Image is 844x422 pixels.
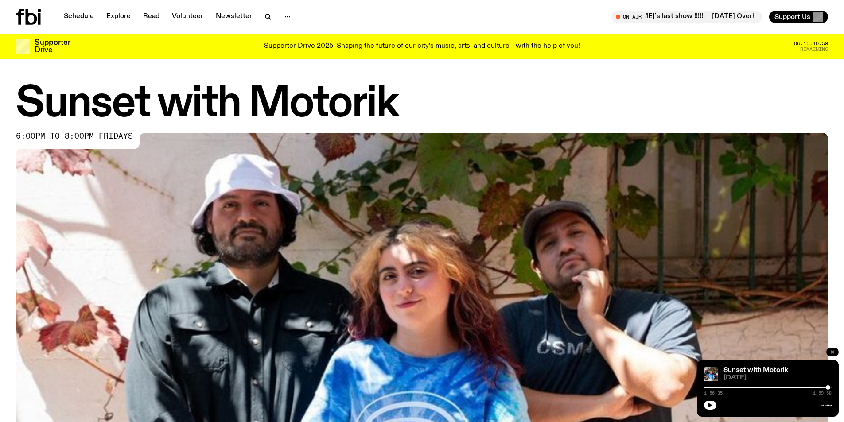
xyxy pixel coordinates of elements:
h1: Sunset with Motorik [16,84,828,124]
span: 6:00pm to 8:00pm fridays [16,133,133,140]
button: Support Us [769,11,828,23]
span: Support Us [774,13,810,21]
span: 06:15:40:59 [794,41,828,46]
a: Newsletter [210,11,257,23]
h3: Supporter Drive [35,39,70,54]
a: Explore [101,11,136,23]
a: Volunteer [167,11,209,23]
span: 1:56:35 [704,391,723,395]
img: Andrew, Reenie, and Pat stand in a row, smiling at the camera, in dappled light with a vine leafe... [704,367,718,381]
button: On Air[DATE] Overhang / [PERSON_NAME]’s last show !!!!!![DATE] Overhang / [PERSON_NAME]’s last sh... [611,11,762,23]
a: Schedule [58,11,99,23]
span: Remaining [800,47,828,52]
a: Sunset with Motorik [723,367,788,374]
span: [DATE] [723,375,832,381]
a: Read [138,11,165,23]
p: Supporter Drive 2025: Shaping the future of our city’s music, arts, and culture - with the help o... [264,43,580,50]
span: 1:59:58 [813,391,832,395]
